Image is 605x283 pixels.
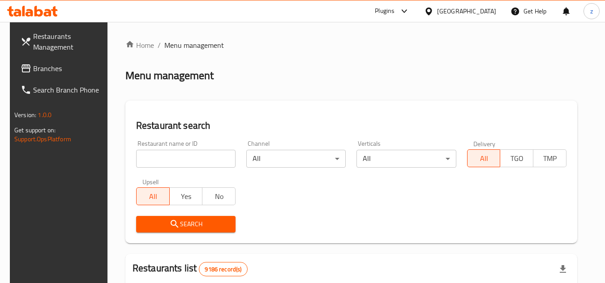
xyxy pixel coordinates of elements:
span: Get support on: [14,124,56,136]
button: Search [136,216,236,232]
li: / [158,40,161,51]
h2: Menu management [125,68,214,83]
input: Search for restaurant name or ID.. [136,150,236,168]
button: Yes [169,187,203,205]
span: All [471,152,497,165]
span: No [206,190,232,203]
button: TGO [500,149,533,167]
span: TGO [504,152,530,165]
h2: Restaurant search [136,119,566,132]
div: Plugins [375,6,395,17]
span: z [590,6,593,16]
span: All [140,190,166,203]
a: Branches [13,58,111,79]
a: Support.OpsPlatform [14,133,71,145]
span: Version: [14,109,36,121]
button: All [136,187,170,205]
div: All [356,150,456,168]
span: Search Branch Phone [33,84,104,95]
div: Total records count [199,262,247,276]
span: Restaurants Management [33,31,104,52]
a: Search Branch Phone [13,79,111,101]
nav: breadcrumb [125,40,577,51]
span: Search [143,219,228,230]
button: All [467,149,501,167]
button: TMP [533,149,566,167]
button: No [202,187,236,205]
a: Restaurants Management [13,25,111,58]
a: Home [125,40,154,51]
span: Branches [33,63,104,74]
h2: Restaurants list [133,262,248,276]
span: Yes [173,190,199,203]
span: 1.0.0 [38,109,51,121]
label: Delivery [473,140,496,147]
div: All [246,150,346,168]
div: Export file [552,258,574,280]
span: 9186 record(s) [199,265,247,274]
div: [GEOGRAPHIC_DATA] [437,6,496,16]
span: TMP [537,152,563,165]
label: Upsell [142,178,159,185]
span: Menu management [164,40,224,51]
